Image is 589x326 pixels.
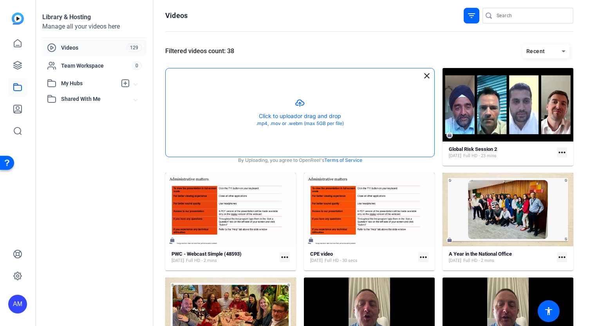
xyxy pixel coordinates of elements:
span: 129 [126,43,142,52]
mat-icon: more_horiz [557,147,567,158]
strong: Global Risk Session 2 [449,146,497,152]
strong: A Year in the National Office [449,251,512,257]
span: Recent [526,48,545,54]
mat-icon: accessibility [544,306,553,316]
div: AM [8,295,27,313]
strong: PWC - Webcast Simple (48593) [172,251,242,257]
div: Library & Hosting [42,13,146,22]
span: Full HD - 2 mins [463,258,494,264]
mat-icon: more_horiz [557,252,567,262]
div: Manage all your videos here [42,22,146,31]
span: [DATE] [172,258,184,264]
a: PWC - Webcast Simple (48593)[DATE]Full HD - 2 mins [172,251,276,264]
span: Full HD - 2 mins [186,258,217,264]
div: Filtered videos count: 38 [165,47,234,56]
mat-icon: more_horiz [418,252,428,262]
span: Full HD - 30 secs [325,258,358,264]
a: Terms of Service [324,157,362,164]
a: CPE video[DATE]Full HD - 30 secs [310,251,415,264]
span: Videos [61,44,126,52]
h1: Videos [165,11,188,20]
span: [DATE] [449,153,461,159]
a: Global Risk Session 2[DATE]Full HD - 23 mins [449,146,554,159]
input: Search [497,11,567,20]
strong: CPE video [310,251,333,257]
a: A Year in the National Office[DATE]Full HD - 2 mins [449,251,554,264]
mat-expansion-panel-header: Shared With Me [42,91,146,107]
span: My Hubs [61,79,117,88]
span: Shared With Me [61,95,134,103]
mat-expansion-panel-header: My Hubs [42,75,146,91]
img: blue-gradient.svg [12,13,24,25]
span: 0 [132,61,142,70]
mat-icon: more_horiz [280,252,290,262]
span: Team Workspace [61,62,132,70]
span: Full HD - 23 mins [463,153,497,159]
mat-icon: filter_list [467,11,476,20]
mat-icon: close [422,71,432,81]
div: By Uploading, you agree to OpenReel's [166,157,434,164]
span: [DATE] [449,258,461,264]
span: [DATE] [310,258,323,264]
